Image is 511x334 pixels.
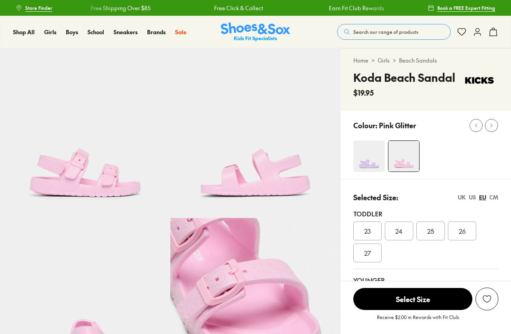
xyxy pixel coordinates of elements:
a: Earn Fit Club Rewards [328,4,384,12]
p: Pink Glitter [379,120,416,131]
div: Younger [353,275,498,285]
a: Free Click & Collect [214,4,263,12]
button: Search our range of products [337,24,451,40]
span: Store Finder [25,4,52,11]
div: > > [353,56,498,65]
span: 23 [364,226,371,236]
div: EU [479,193,486,201]
a: Shop All [13,28,35,36]
a: Shoes & Sox [221,22,290,42]
span: 25 [427,226,434,236]
img: 4-561700_1 [353,140,385,172]
span: 27 [364,248,371,258]
a: Brands [147,28,166,36]
a: Boys [66,28,78,36]
span: Select Size [353,288,472,310]
div: Toddler [353,209,498,218]
a: School [88,28,104,36]
a: Home [353,56,368,65]
img: SNS_Logo_Responsive.svg [221,22,290,42]
a: Store Finder [16,1,52,15]
a: Free Shipping Over $85 [91,4,151,12]
img: 4-561704_1 [388,141,419,172]
p: Selected Size: [353,192,398,203]
img: 5-561705_1 [170,48,341,218]
a: Sneakers [114,28,138,36]
div: UK [458,193,466,201]
img: Vendor logo [461,69,498,93]
a: Girls [378,56,390,65]
div: CM [489,193,498,201]
a: Girls [44,28,56,36]
div: US [469,193,476,201]
p: Receive $2.00 in Rewards with Fit Club [377,314,459,328]
button: Select Size [353,288,472,310]
h4: Koda Beach Sandal [353,69,455,86]
button: Add to Wishlist [476,288,498,310]
span: Search our range of products [353,28,418,35]
span: 26 [459,226,466,236]
p: Colour: [353,120,377,131]
span: $19.95 [353,87,374,98]
a: Beach Sandals [399,56,437,65]
span: Book a FREE Expert Fitting [437,4,495,11]
span: 24 [395,226,403,236]
a: Sale [175,28,186,36]
a: Book a FREE Expert Fitting [428,1,495,15]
